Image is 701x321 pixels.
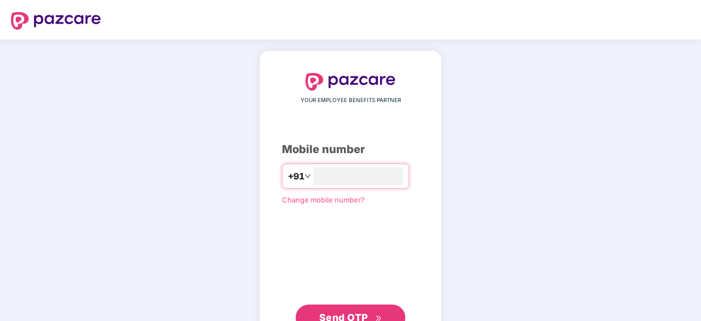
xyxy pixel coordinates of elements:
span: YOUR EMPLOYEE BENEFITS PARTNER [301,96,401,105]
img: logo [306,73,395,91]
img: logo [11,12,101,30]
span: down [304,173,311,179]
span: +91 [288,170,304,183]
div: Mobile number [282,141,419,158]
a: Change mobile number? [282,195,365,204]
